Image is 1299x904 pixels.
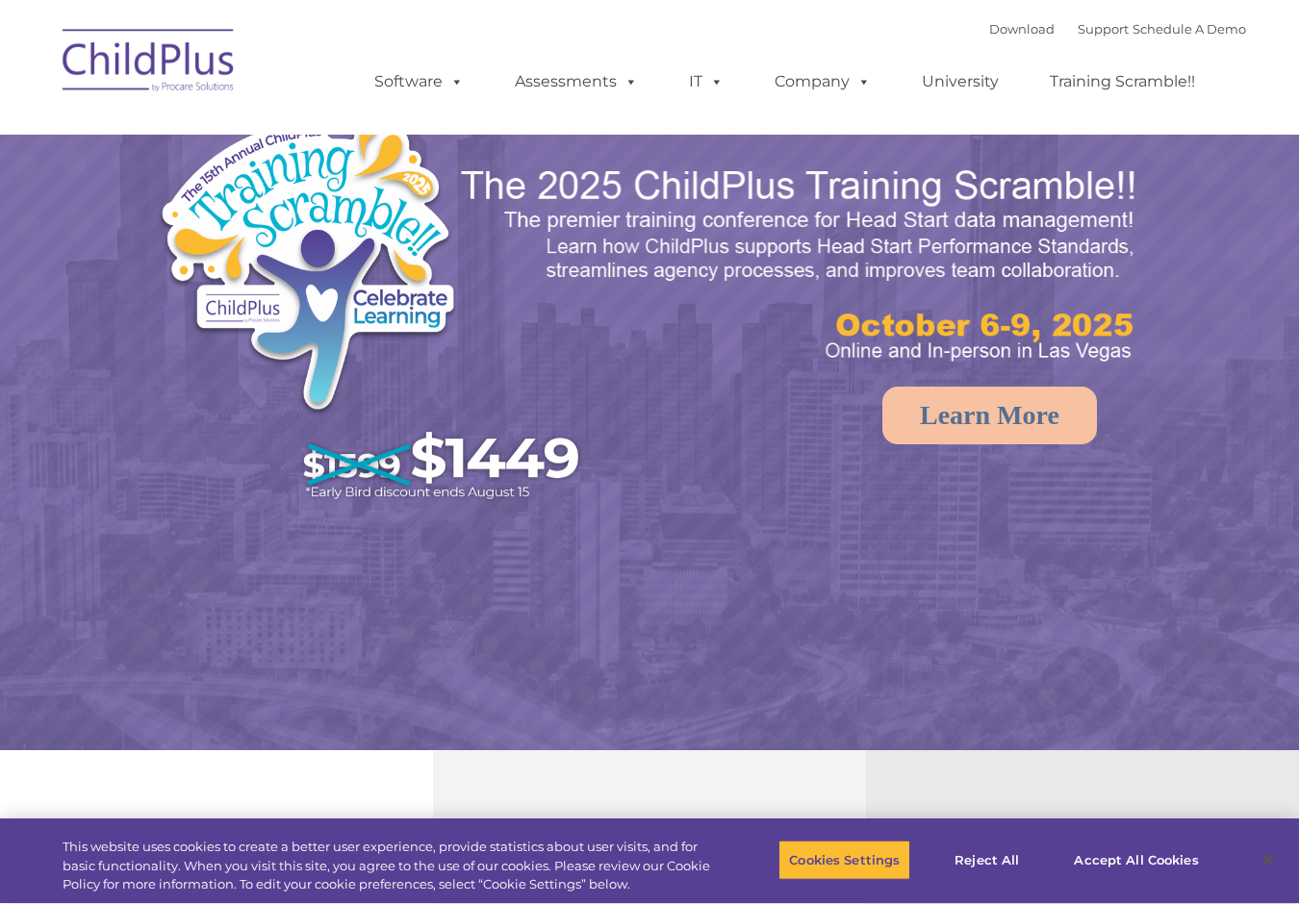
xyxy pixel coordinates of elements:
[1031,63,1214,101] a: Training Scramble!!
[1133,21,1246,37] a: Schedule A Demo
[989,21,1055,37] a: Download
[355,63,483,101] a: Software
[778,840,910,880] button: Cookies Settings
[496,63,657,101] a: Assessments
[882,387,1097,444] a: Learn More
[1247,839,1289,881] button: Close
[755,63,890,101] a: Company
[927,840,1047,880] button: Reject All
[1078,21,1129,37] a: Support
[63,838,715,894] div: This website uses cookies to create a better user experience, provide statistics about user visit...
[903,63,1018,101] a: University
[1063,840,1209,880] button: Accept All Cookies
[989,21,1246,37] font: |
[670,63,743,101] a: IT
[53,15,245,112] img: ChildPlus by Procare Solutions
